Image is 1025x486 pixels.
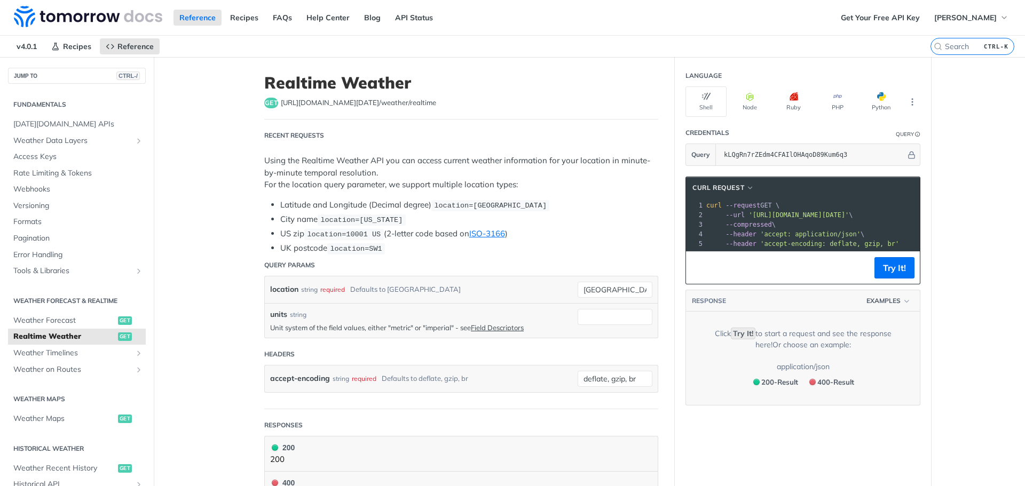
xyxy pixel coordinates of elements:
div: QueryInformation [896,130,920,138]
span: 200 [753,379,760,385]
span: get [118,332,132,341]
div: 1 [686,201,704,210]
span: Weather on Routes [13,364,132,375]
span: 200 [272,444,278,451]
div: Responses [264,420,303,430]
div: string [290,310,306,320]
button: More Languages [904,94,920,110]
button: 200 200200 [270,442,652,466]
a: Weather Recent Historyget [8,460,146,476]
div: string [333,371,349,386]
button: 400400-Result [804,375,858,389]
code: Try It! [731,328,755,339]
span: get [118,464,132,473]
span: --header [726,230,756,238]
h2: Fundamentals [8,100,146,109]
a: Access Keys [8,149,146,165]
span: https://api.tomorrow.io/v4/weather/realtime [281,98,436,108]
span: Access Keys [13,152,143,162]
div: 2 [686,210,704,220]
a: Weather on RoutesShow subpages for Weather on Routes [8,362,146,378]
div: required [352,371,376,386]
span: Weather Recent History [13,463,115,474]
button: JUMP TOCTRL-/ [8,68,146,84]
div: Defaults to [GEOGRAPHIC_DATA] [350,282,461,297]
button: Python [861,86,902,117]
button: cURL Request [689,182,758,193]
div: 200 [270,442,295,453]
span: \ [706,211,853,219]
a: Versioning [8,198,146,214]
span: Pagination [13,233,143,244]
svg: Search [934,42,942,51]
span: location=[US_STATE] [320,216,403,224]
a: Rate Limiting & Tokens [8,165,146,181]
p: Unit system of the field values, either "metric" or "imperial" - see [270,323,572,332]
a: Webhooks [8,181,146,197]
button: Copy to clipboard [691,260,706,276]
span: \ [706,221,776,228]
a: Tools & LibrariesShow subpages for Tools & Libraries [8,263,146,279]
a: Error Handling [8,247,146,263]
label: units [270,309,287,320]
span: Formats [13,217,143,227]
span: Query [691,150,710,160]
span: Error Handling [13,250,143,260]
div: Language [685,71,722,81]
span: Weather Forecast [13,315,115,326]
div: 5 [686,239,704,249]
span: location=[GEOGRAPHIC_DATA] [434,202,547,210]
button: Show subpages for Weather Timelines [135,349,143,357]
h1: Realtime Weather [264,73,658,92]
a: Weather Forecastget [8,313,146,329]
button: RESPONSE [691,296,727,306]
p: Using the Realtime Weather API you can access current weather information for your location in mi... [264,155,658,191]
a: [DATE][DOMAIN_NAME] APIs [8,116,146,132]
h2: Weather Forecast & realtime [8,296,146,306]
a: Weather Mapsget [8,411,146,427]
span: location=SW1 [330,245,382,253]
div: Defaults to deflate, gzip, br [382,371,468,386]
li: US zip (2-letter code based on ) [280,228,658,240]
li: City name [280,213,658,226]
img: Tomorrow.io Weather API Docs [14,6,162,27]
span: location=10001 US [307,230,381,238]
button: Query [686,144,716,165]
a: Recipes [45,38,97,54]
span: Webhooks [13,184,143,195]
label: accept-encoding [270,371,330,386]
span: 200 - Result [761,378,798,386]
input: apikey [719,144,906,165]
span: \ [706,230,864,238]
h2: Weather Maps [8,394,146,404]
span: Versioning [13,201,143,211]
div: required [320,282,345,297]
div: Credentials [685,128,729,138]
button: Try It! [874,257,914,278]
p: 200 [270,453,295,466]
a: Blog [358,10,387,26]
a: Realtime Weatherget [8,329,146,345]
a: FAQs [267,10,298,26]
span: get [118,316,132,325]
span: GET \ [706,202,779,209]
span: Weather Timelines [13,348,132,358]
span: 400 - Result [817,378,854,386]
a: Reference [174,10,222,26]
div: application/json [777,361,830,372]
span: Weather Data Layers [13,136,132,146]
button: Show subpages for Weather Data Layers [135,137,143,145]
a: Weather Data LayersShow subpages for Weather Data Layers [8,133,146,149]
button: Show subpages for Tools & Libraries [135,267,143,275]
a: Help Center [301,10,356,26]
a: Pagination [8,230,146,246]
div: Recent Requests [264,131,324,140]
span: get [118,415,132,423]
label: location [270,282,298,297]
span: v4.0.1 [11,38,43,54]
span: --compressed [726,221,772,228]
span: [PERSON_NAME] [934,13,997,22]
button: 200200-Result [748,375,802,389]
span: Examples [866,296,901,306]
span: '[URL][DOMAIN_NAME][DATE]' [748,211,849,219]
